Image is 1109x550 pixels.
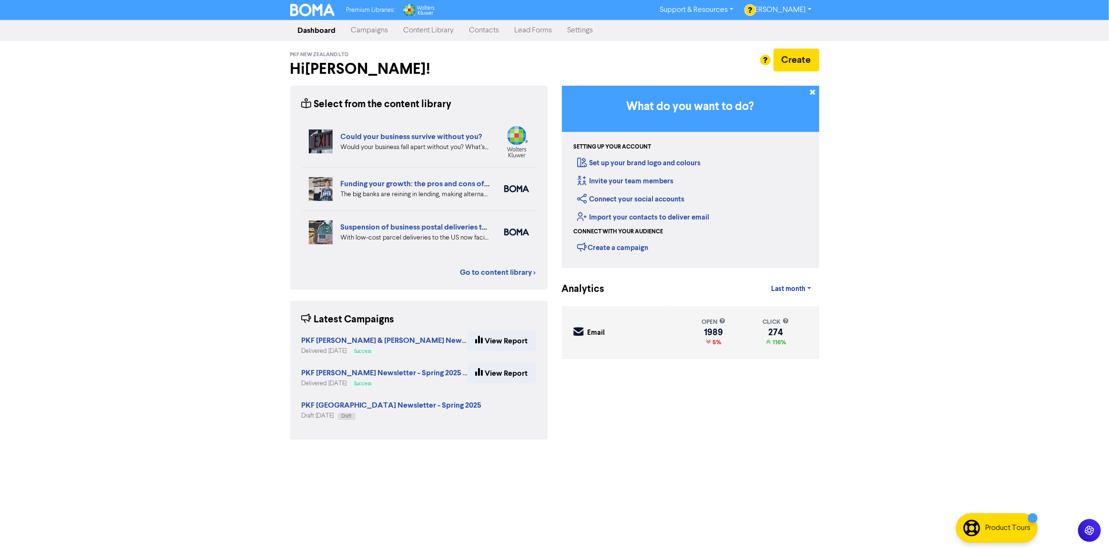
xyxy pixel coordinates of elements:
span: PKF New Zealand Ltd [290,51,349,58]
a: PKF [PERSON_NAME] & [PERSON_NAME] Newsletter - Spring 2025 (Duplicated for staff) [302,337,604,345]
a: View Report [468,331,536,351]
a: Import your contacts to deliver email [578,213,710,222]
a: Invite your team members [578,177,674,186]
div: Create a campaign [578,240,649,254]
div: Select from the content library [302,97,452,112]
a: [PERSON_NAME] [741,2,819,18]
h3: What do you want to do? [576,100,805,114]
a: PKF [PERSON_NAME] Newsletter - Spring 2025 (Duplicated for staff) [302,370,536,377]
span: Success [355,381,372,386]
a: Funding your growth: the pros and cons of alternative lenders [341,179,550,189]
div: Latest Campaigns [302,312,395,327]
a: PKF [GEOGRAPHIC_DATA] Newsletter - Spring 2025 [302,402,482,410]
div: open [702,318,725,327]
img: boma [504,229,529,236]
div: click [763,318,789,327]
img: BOMA Logo [290,4,335,16]
a: Lead Forms [507,21,560,40]
span: Premium Libraries: [346,7,395,13]
img: Wolters Kluwer [402,4,435,16]
div: With low-cost parcel deliveries to the US now facing tariffs, many international postal services ... [341,233,490,243]
strong: PKF [GEOGRAPHIC_DATA] Newsletter - Spring 2025 [302,400,482,410]
a: Go to content library > [460,267,536,278]
div: Analytics [562,282,593,297]
div: Email [588,328,605,339]
div: Would your business fall apart without you? What’s your Plan B in case of accident, illness, or j... [341,142,490,152]
strong: PKF [PERSON_NAME] & [PERSON_NAME] Newsletter - Spring 2025 (Duplicated for staff) [302,336,604,345]
a: Dashboard [290,21,344,40]
a: Campaigns [344,21,396,40]
a: View Report [468,363,536,383]
iframe: Chat Widget [1061,504,1109,550]
div: Setting up your account [574,143,651,151]
div: The big banks are reining in lending, making alternative, non-bank lenders an attractive proposit... [341,190,490,200]
img: wolterskluwer [504,126,529,158]
img: boma [504,185,529,192]
a: Support & Resources [652,2,741,18]
span: 5% [711,339,721,346]
span: Last month [771,285,805,293]
div: 274 [763,329,789,336]
div: 1989 [702,329,725,336]
span: 116% [771,339,786,346]
div: Delivered [DATE] [302,379,468,388]
span: Success [355,349,372,354]
a: Set up your brand logo and colours [578,159,701,168]
div: Connect with your audience [574,228,663,236]
span: Draft [342,414,352,419]
div: Draft [DATE] [302,411,482,420]
a: Connect your social accounts [578,195,685,204]
a: Content Library [396,21,462,40]
strong: PKF [PERSON_NAME] Newsletter - Spring 2025 (Duplicated for staff) [302,368,536,378]
a: Could your business survive without you? [341,132,482,141]
a: Settings [560,21,601,40]
a: Last month [763,280,819,299]
button: Create [773,49,819,71]
div: Getting Started in BOMA [562,86,819,268]
h2: Hi [PERSON_NAME] ! [290,60,548,78]
a: Suspension of business postal deliveries to the [GEOGRAPHIC_DATA]: what options do you have? [341,222,676,232]
div: Delivered [DATE] [302,347,468,356]
a: Contacts [462,21,507,40]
